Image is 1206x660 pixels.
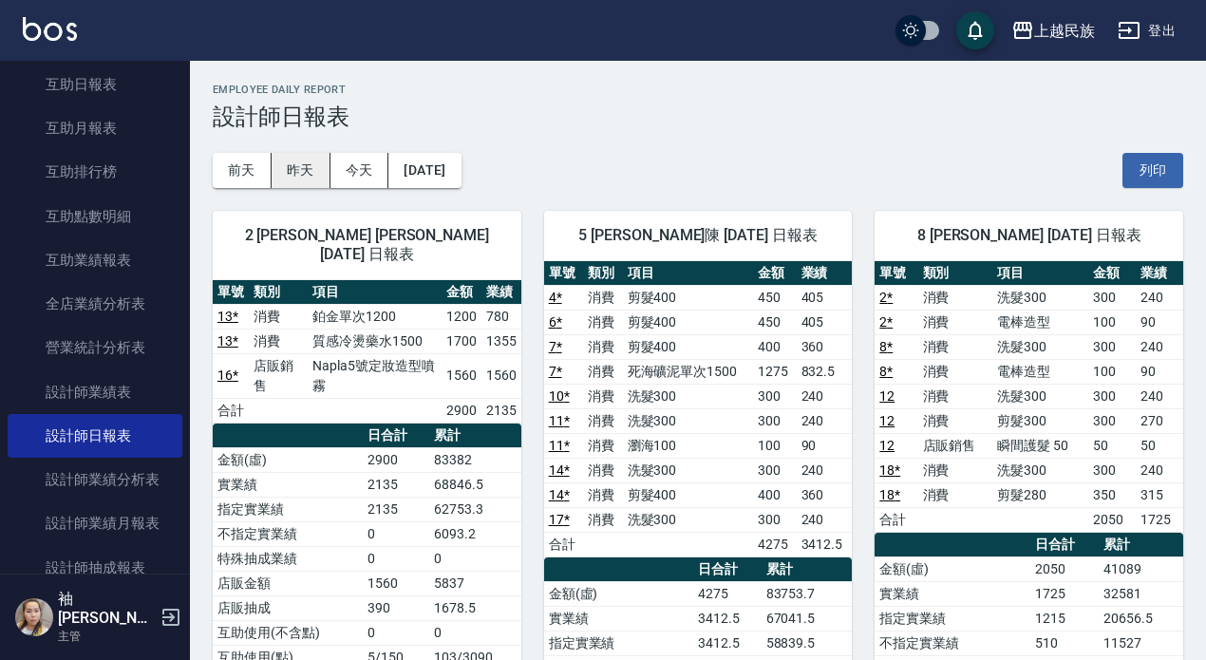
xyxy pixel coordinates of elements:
td: 58839.5 [762,631,853,655]
td: 11527 [1099,631,1183,655]
td: 90 [1136,310,1183,334]
table: a dense table [544,261,853,557]
button: 前天 [213,153,272,188]
td: 1725 [1030,581,1099,606]
td: 240 [797,458,853,482]
th: 業績 [797,261,853,286]
td: 2135 [363,472,429,497]
td: 100 [753,433,797,458]
th: 日合計 [363,424,429,448]
td: 洗髮300 [992,384,1088,408]
a: 12 [879,438,895,453]
td: 金額(虛) [213,447,363,472]
td: 3412.5 [693,631,762,655]
td: 400 [753,482,797,507]
td: 300 [753,458,797,482]
td: 合計 [544,532,583,556]
a: 互助點數明細 [8,195,182,238]
th: 業績 [1136,261,1183,286]
td: 金額(虛) [544,581,693,606]
td: 洗髮300 [992,458,1088,482]
td: 67041.5 [762,606,853,631]
td: 405 [797,310,853,334]
h3: 設計師日報表 [213,104,1183,130]
td: 100 [1088,359,1136,384]
img: Person [15,598,53,636]
td: 1678.5 [429,595,520,620]
td: 832.5 [797,359,853,384]
h5: 袖[PERSON_NAME] [58,590,155,628]
td: 450 [753,310,797,334]
td: 90 [797,433,853,458]
td: 240 [797,384,853,408]
td: 0 [363,521,429,546]
td: 300 [753,408,797,433]
td: 20656.5 [1099,606,1183,631]
th: 類別 [249,280,308,305]
td: 360 [797,334,853,359]
a: 12 [879,413,895,428]
td: 質感冷燙藥水1500 [308,329,442,353]
td: 62753.3 [429,497,520,521]
p: 主管 [58,628,155,645]
td: 780 [481,304,521,329]
td: 鉑金單次1200 [308,304,442,329]
button: 今天 [330,153,389,188]
td: 電棒造型 [992,310,1088,334]
th: 類別 [918,261,993,286]
td: 剪髮300 [992,408,1088,433]
td: 240 [1136,384,1183,408]
td: 2135 [481,398,521,423]
td: 300 [753,507,797,532]
td: 1700 [442,329,481,353]
td: 240 [1136,458,1183,482]
td: 315 [1136,482,1183,507]
td: 消費 [918,310,993,334]
td: 特殊抽成業績 [213,546,363,571]
td: 洗髮300 [992,285,1088,310]
div: 上越民族 [1034,19,1095,43]
button: 登出 [1110,13,1183,48]
td: 68846.5 [429,472,520,497]
td: 電棒造型 [992,359,1088,384]
td: 50 [1088,433,1136,458]
td: 合計 [875,507,917,532]
td: 4275 [693,581,762,606]
td: 240 [797,408,853,433]
td: 消費 [918,285,993,310]
a: 12 [879,388,895,404]
td: 消費 [583,408,622,433]
td: 洗髮300 [623,507,753,532]
td: 剪髮280 [992,482,1088,507]
a: 互助業績報表 [8,238,182,282]
td: 1725 [1136,507,1183,532]
td: 剪髮400 [623,310,753,334]
td: 合計 [213,398,249,423]
th: 單號 [213,280,249,305]
td: 消費 [249,329,308,353]
button: 昨天 [272,153,330,188]
td: 實業績 [875,581,1030,606]
th: 金額 [753,261,797,286]
td: 不指定實業績 [213,521,363,546]
td: 350 [1088,482,1136,507]
a: 設計師業績表 [8,370,182,414]
td: 消費 [918,408,993,433]
td: 店販金額 [213,571,363,595]
td: 洗髮300 [992,334,1088,359]
td: 1200 [442,304,481,329]
button: 列印 [1122,153,1183,188]
a: 互助排行榜 [8,150,182,194]
th: 單號 [875,261,917,286]
th: 累計 [762,557,853,582]
td: 店販銷售 [249,353,308,398]
td: 消費 [583,433,622,458]
td: 店販抽成 [213,595,363,620]
th: 類別 [583,261,622,286]
td: 400 [753,334,797,359]
th: 累計 [429,424,520,448]
td: 83382 [429,447,520,472]
th: 日合計 [1030,533,1099,557]
td: 死海礦泥單次1500 [623,359,753,384]
td: 剪髮400 [623,285,753,310]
